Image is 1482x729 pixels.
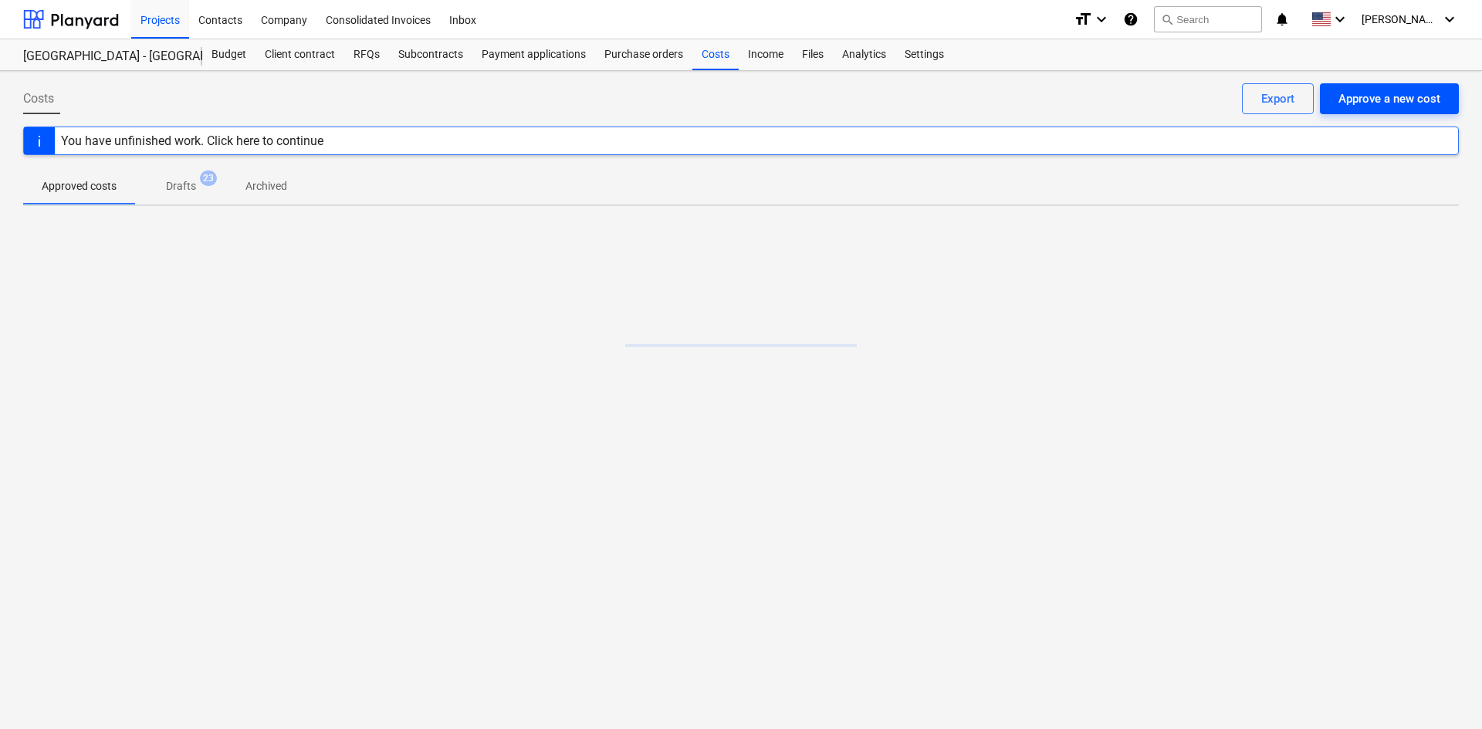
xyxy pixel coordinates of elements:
[793,39,833,70] a: Files
[1123,10,1139,29] i: Knowledge base
[692,39,739,70] a: Costs
[1261,89,1294,109] div: Export
[23,49,184,65] div: [GEOGRAPHIC_DATA] - [GEOGRAPHIC_DATA]
[1092,10,1111,29] i: keyboard_arrow_down
[1161,13,1173,25] span: search
[1362,13,1439,25] span: [PERSON_NAME]
[1074,10,1092,29] i: format_size
[833,39,895,70] a: Analytics
[1331,10,1349,29] i: keyboard_arrow_down
[895,39,953,70] a: Settings
[1242,83,1314,114] button: Export
[255,39,344,70] a: Client contract
[472,39,595,70] a: Payment applications
[1274,10,1290,29] i: notifications
[1440,10,1459,29] i: keyboard_arrow_down
[166,178,196,194] p: Drafts
[595,39,692,70] a: Purchase orders
[202,39,255,70] a: Budget
[1320,83,1459,114] button: Approve a new cost
[739,39,793,70] a: Income
[1338,89,1440,109] div: Approve a new cost
[1154,6,1262,32] button: Search
[61,133,323,148] div: You have unfinished work. Click here to continue
[200,170,217,186] span: 23
[389,39,472,70] a: Subcontracts
[245,178,287,194] p: Archived
[344,39,389,70] a: RFQs
[23,89,54,108] span: Costs
[42,178,117,194] p: Approved costs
